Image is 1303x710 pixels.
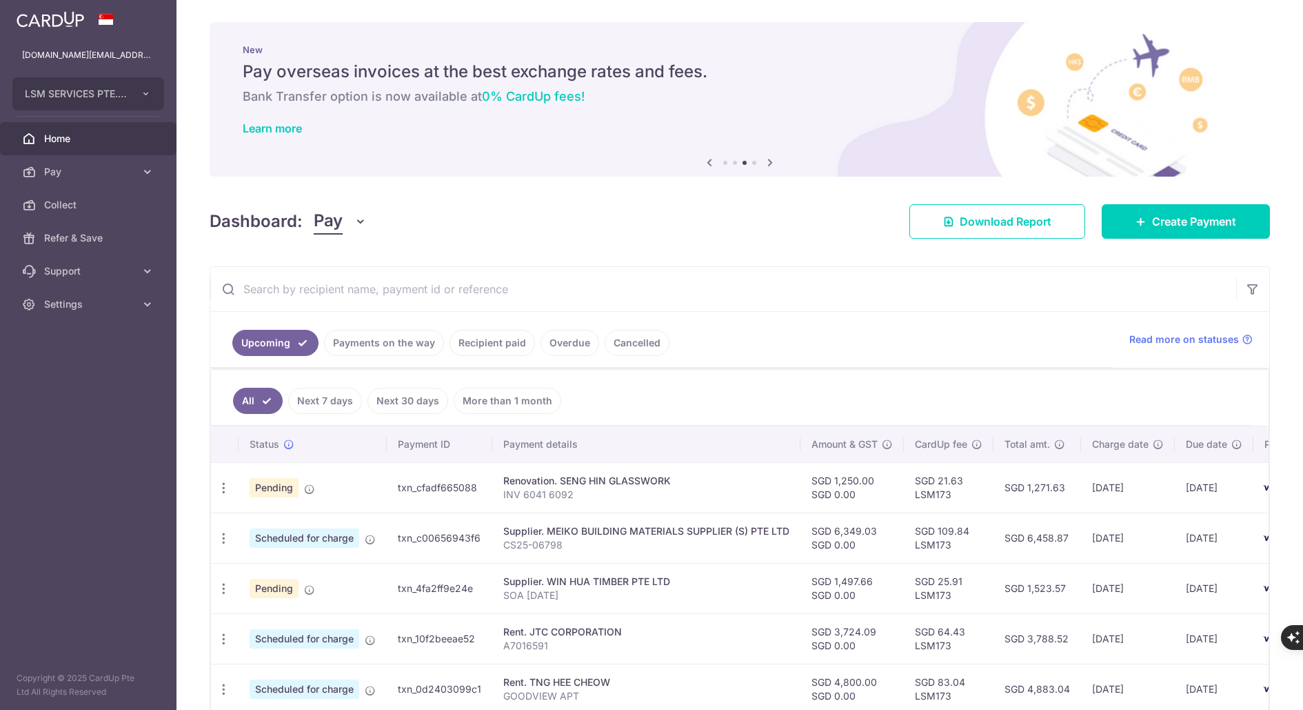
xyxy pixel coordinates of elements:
span: Scheduled for charge [250,629,359,649]
td: [DATE] [1081,513,1175,563]
p: GOODVIEW APT [503,689,789,703]
img: International Invoice Banner [210,22,1270,177]
span: Collect [44,198,135,212]
h4: Dashboard: [210,209,303,234]
span: Pay [314,208,343,235]
div: Supplier. WIN HUA TIMBER PTE LTD [503,575,789,589]
td: [DATE] [1175,613,1253,664]
td: txn_c00656943f6 [387,513,492,563]
a: Payments on the way [324,330,444,356]
span: CardUp fee [915,437,967,451]
span: Scheduled for charge [250,529,359,548]
td: txn_4fa2ff9e24e [387,563,492,613]
span: Amount & GST [811,437,878,451]
span: 0% CardUp fees! [482,89,585,103]
div: Renovation. SENG HIN GLASSWORK [503,474,789,488]
td: SGD 1,497.66 SGD 0.00 [800,563,904,613]
span: Home [44,132,135,146]
span: Status [250,437,279,451]
div: Rent. TNG HEE CHEOW [503,676,789,689]
h6: Bank Transfer option is now available at [243,88,1237,105]
span: Create Payment [1152,213,1236,230]
p: New [243,44,1237,55]
iframe: Opens a widget where you can find more information [1214,669,1289,703]
a: Cancelled [605,330,669,356]
p: A7016591 [503,639,789,653]
img: Bank Card [1257,530,1285,546]
p: INV 6041 6092 [503,488,789,502]
a: Upcoming [232,330,319,356]
th: Payment details [492,426,800,462]
a: Read more on statuses [1129,333,1253,346]
button: Pay [314,208,367,235]
td: SGD 1,271.63 [993,462,1081,513]
img: CardUp [17,11,84,28]
span: Refer & Save [44,231,135,245]
td: SGD 6,458.87 [993,513,1081,563]
span: Support [44,264,135,278]
th: Payment ID [387,426,492,462]
td: SGD 6,349.03 SGD 0.00 [800,513,904,563]
td: [DATE] [1081,563,1175,613]
td: SGD 1,523.57 [993,563,1081,613]
input: Search by recipient name, payment id or reference [210,267,1236,311]
td: [DATE] [1175,563,1253,613]
p: SOA [DATE] [503,589,789,602]
td: txn_10f2beeae52 [387,613,492,664]
a: Next 30 days [367,388,448,414]
img: Bank Card [1257,480,1285,496]
a: Create Payment [1102,204,1270,239]
a: Recipient paid [450,330,535,356]
a: All [233,388,283,414]
div: Rent. JTC CORPORATION [503,625,789,639]
button: LSM SERVICES PTE. LTD. [12,77,164,110]
p: CS25-06798 [503,538,789,552]
td: SGD 3,788.52 [993,613,1081,664]
a: Overdue [541,330,599,356]
span: LSM SERVICES PTE. LTD. [25,87,127,101]
td: SGD 109.84 LSM173 [904,513,993,563]
td: [DATE] [1081,462,1175,513]
a: Download Report [909,204,1085,239]
span: Pay [44,165,135,179]
span: Settings [44,297,135,311]
td: [DATE] [1175,513,1253,563]
span: Read more on statuses [1129,333,1239,346]
a: Next 7 days [288,388,362,414]
span: Pending [250,579,299,598]
a: More than 1 month [454,388,561,414]
h5: Pay overseas invoices at the best exchange rates and fees. [243,61,1237,83]
img: Bank Card [1257,580,1285,597]
span: Pending [250,478,299,497]
td: [DATE] [1175,462,1253,513]
td: [DATE] [1081,613,1175,664]
td: SGD 21.63 LSM173 [904,462,993,513]
span: Download Report [960,213,1051,230]
span: Due date [1186,437,1227,451]
td: SGD 64.43 LSM173 [904,613,993,664]
div: Supplier. MEIKO BUILDING MATERIALS SUPPLIER (S) PTE LTD [503,524,789,538]
span: Total amt. [1004,437,1050,451]
td: SGD 1,250.00 SGD 0.00 [800,462,904,513]
img: Bank Card [1257,631,1285,647]
a: Learn more [243,121,302,135]
span: Charge date [1092,437,1149,451]
td: SGD 3,724.09 SGD 0.00 [800,613,904,664]
td: SGD 25.91 LSM173 [904,563,993,613]
td: txn_cfadf665088 [387,462,492,513]
span: Scheduled for charge [250,680,359,699]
